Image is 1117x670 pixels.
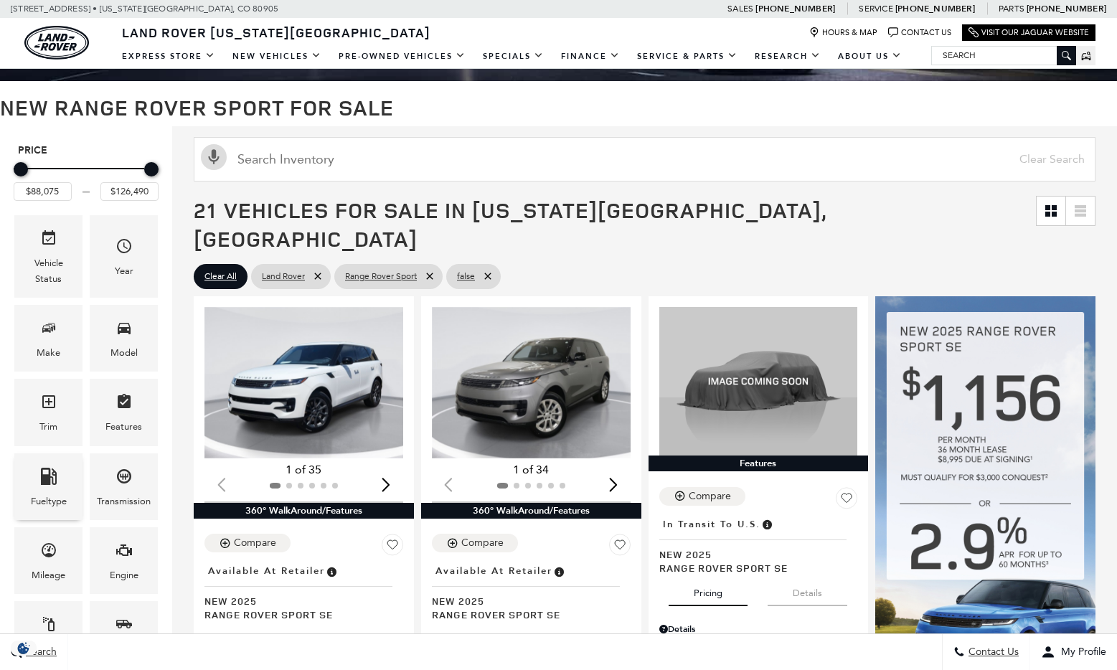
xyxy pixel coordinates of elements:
[14,453,83,520] div: FueltypeFueltype
[330,44,474,69] a: Pre-Owned Vehicles
[24,26,89,60] a: land-rover
[888,27,951,38] a: Contact Us
[809,27,877,38] a: Hours & Map
[649,456,869,471] div: Features
[1037,197,1065,225] a: Grid View
[122,24,430,41] span: Land Rover [US_STATE][GEOGRAPHIC_DATA]
[755,3,835,14] a: [PHONE_NUMBER]
[604,469,623,501] div: Next slide
[37,345,60,361] div: Make
[110,345,138,361] div: Model
[325,563,338,579] span: Vehicle is in stock and ready for immediate delivery. Due to demand, availability is subject to c...
[432,608,620,621] span: Range Rover Sport SE
[432,561,631,621] a: Available at RetailerNew 2025Range Rover Sport SE
[461,537,504,549] div: Compare
[40,226,57,255] span: Vehicle
[474,44,552,69] a: Specials
[90,453,158,520] div: TransmissionTransmission
[40,464,57,494] span: Fueltype
[659,487,745,506] button: Compare Vehicle
[999,4,1024,14] span: Parts
[113,24,439,41] a: Land Rover [US_STATE][GEOGRAPHIC_DATA]
[432,307,633,458] div: 1 / 2
[1027,3,1106,14] a: [PHONE_NUMBER]
[31,494,67,509] div: Fueltype
[204,534,291,552] button: Compare Vehicle
[113,44,910,69] nav: Main Navigation
[541,621,621,653] button: details tab
[432,462,631,478] div: 1 of 34
[382,534,403,561] button: Save Vehicle
[116,612,133,641] span: Bodystyle
[314,621,393,653] button: details tab
[457,268,475,286] span: false
[40,390,57,419] span: Trim
[432,534,518,552] button: Compare Vehicle
[90,379,158,445] div: FeaturesFeatures
[116,538,133,567] span: Engine
[24,26,89,60] img: Land Rover
[659,547,847,561] span: New 2025
[689,490,731,503] div: Compare
[609,534,631,561] button: Save Vehicle
[968,27,1089,38] a: Visit Our Jaguar Website
[113,44,224,69] a: EXPRESS STORE
[14,157,159,201] div: Price
[234,537,276,549] div: Compare
[659,623,858,636] div: Pricing Details - Range Rover Sport SE
[895,3,975,14] a: [PHONE_NUMBER]
[116,390,133,419] span: Features
[552,44,628,69] a: Finance
[11,4,278,14] a: [STREET_ADDRESS] • [US_STATE][GEOGRAPHIC_DATA], CO 80905
[442,621,521,653] button: pricing tab
[14,527,83,594] div: MileageMileage
[18,144,154,157] h5: Price
[659,514,858,575] a: In Transit to U.S.New 2025Range Rover Sport SE
[204,561,403,621] a: Available at RetailerNew 2025Range Rover Sport SE
[1030,634,1117,670] button: Open user profile menu
[204,608,392,621] span: Range Rover Sport SE
[32,567,65,583] div: Mileage
[659,307,858,456] img: 2025 Land Rover Range Rover Sport SE
[204,307,406,458] div: 1 / 2
[435,563,552,579] span: Available at Retailer
[90,527,158,594] div: EngineEngine
[7,641,40,656] img: Opt-Out Icon
[39,419,57,435] div: Trim
[669,575,748,606] button: pricing tab
[25,255,72,287] div: Vehicle Status
[194,503,414,519] div: 360° WalkAround/Features
[90,305,158,372] div: ModelModel
[859,4,892,14] span: Service
[215,621,293,653] button: pricing tab
[116,316,133,345] span: Model
[224,44,330,69] a: New Vehicles
[40,316,57,345] span: Make
[836,487,857,514] button: Save Vehicle
[100,182,159,201] input: Maximum
[377,469,396,501] div: Next slide
[552,563,565,579] span: Vehicle is in stock and ready for immediate delivery. Due to demand, availability is subject to c...
[116,464,133,494] span: Transmission
[116,234,133,263] span: Year
[204,462,403,478] div: 1 of 35
[208,563,325,579] span: Available at Retailer
[829,44,910,69] a: About Us
[628,44,746,69] a: Service & Parts
[659,561,847,575] span: Range Rover Sport SE
[115,263,133,279] div: Year
[432,307,633,458] img: 2025 Land Rover Range Rover Sport SE 1
[345,268,417,286] span: Range Rover Sport
[144,162,159,176] div: Maximum Price
[262,268,305,286] span: Land Rover
[932,47,1075,64] input: Search
[201,144,227,170] svg: Click to toggle on voice search
[110,567,138,583] div: Engine
[194,137,1095,181] input: Search Inventory
[90,601,158,668] div: BodystyleBodystyle
[90,215,158,298] div: YearYear
[194,195,826,253] span: 21 Vehicles for Sale in [US_STATE][GEOGRAPHIC_DATA], [GEOGRAPHIC_DATA]
[7,641,40,656] section: Click to Open Cookie Consent Modal
[768,575,847,606] button: details tab
[14,601,83,668] div: ColorColor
